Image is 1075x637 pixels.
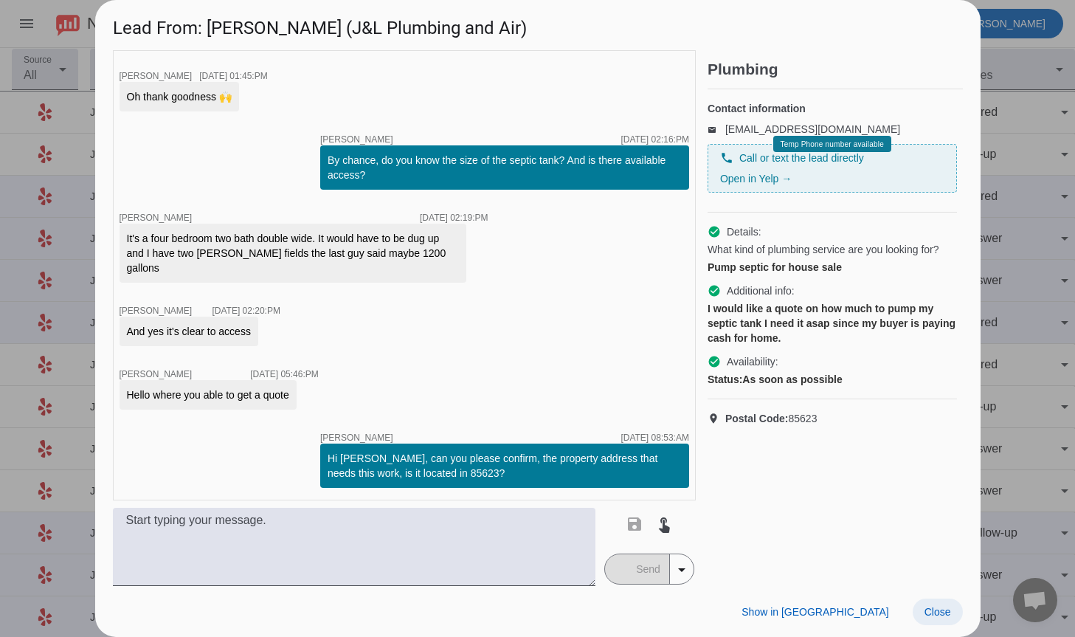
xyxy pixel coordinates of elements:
mat-icon: check_circle [708,225,721,238]
mat-icon: check_circle [708,284,721,297]
mat-icon: email [708,125,725,133]
span: Additional info: [727,283,795,298]
span: [PERSON_NAME] [320,135,393,144]
button: Show in [GEOGRAPHIC_DATA] [730,599,900,625]
div: [DATE] 08:53:AM [621,433,688,442]
div: Hi [PERSON_NAME], can you please confirm, the property address that needs this work, is it locate... [328,451,682,481]
span: Show in [GEOGRAPHIC_DATA] [742,606,888,618]
div: As soon as possible [708,372,957,387]
mat-icon: phone [720,151,733,165]
div: [DATE] 05:46:PM [250,370,318,379]
span: What kind of plumbing service are you looking for? [708,242,939,257]
span: [PERSON_NAME] [120,306,193,316]
span: Close [924,606,951,618]
div: [DATE] 02:20:PM [212,306,280,315]
strong: Status: [708,373,742,385]
span: Details: [727,224,761,239]
strong: Postal Code: [725,413,789,424]
button: Close [913,599,963,625]
div: [DATE] 02:16:PM [621,135,688,144]
div: And yes it's clear to access [127,324,251,339]
a: [EMAIL_ADDRESS][DOMAIN_NAME] [725,123,900,135]
span: Temp Phone number available [780,140,883,148]
a: Open in Yelp → [720,173,792,185]
h2: Plumbing [708,62,963,77]
span: [PERSON_NAME] [120,369,193,379]
div: Oh thank goodness 🙌 [127,89,232,104]
mat-icon: location_on [708,413,725,424]
h4: Contact information [708,101,957,116]
span: 85623 [725,411,818,426]
span: [PERSON_NAME] [120,71,193,81]
span: [PERSON_NAME] [320,433,393,442]
mat-icon: check_circle [708,355,721,368]
span: [PERSON_NAME] [120,213,193,223]
span: Call or text the lead directly [739,151,864,165]
mat-icon: touch_app [655,515,673,533]
div: It's a four bedroom two bath double wide. It would have to be dug up and I have two [PERSON_NAME]... [127,231,459,275]
div: [DATE] 02:19:PM [420,213,488,222]
div: By chance, do you know the size of the septic tank? And is there available access? [328,153,682,182]
div: Pump septic for house sale [708,260,957,275]
div: Hello where you able to get a quote [127,388,289,402]
div: [DATE] 01:45:PM [199,72,267,80]
span: Availability: [727,354,778,369]
div: I would like a quote on how much to pump my septic tank I need it asap since my buyer is paying c... [708,301,957,345]
mat-icon: arrow_drop_down [673,561,691,579]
